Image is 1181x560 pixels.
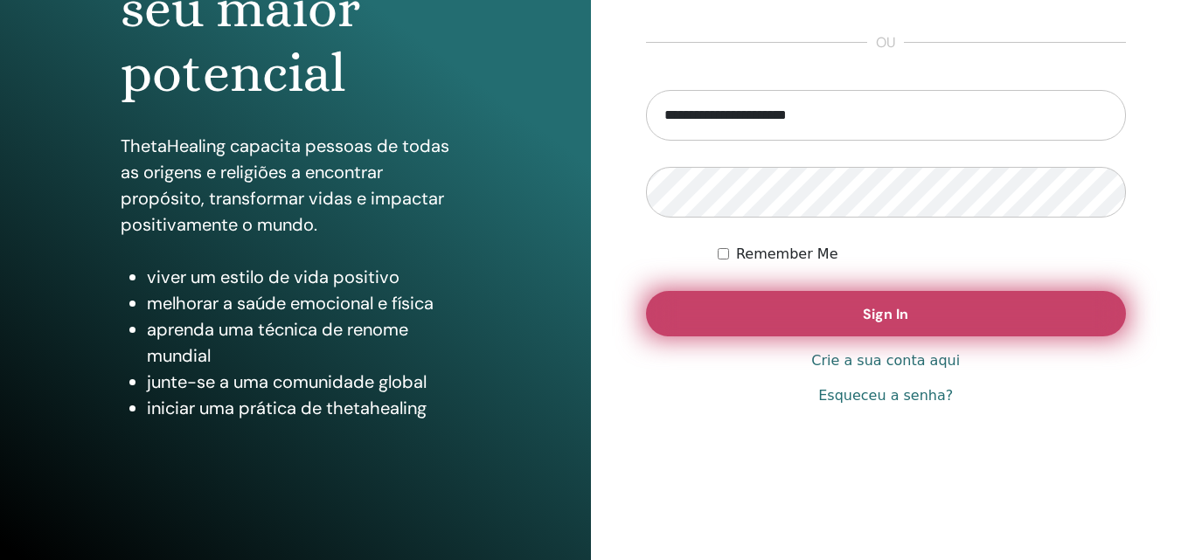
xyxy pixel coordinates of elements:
label: Remember Me [736,244,838,265]
a: Crie a sua conta aqui [811,350,960,371]
p: ThetaHealing capacita pessoas de todas as origens e religiões a encontrar propósito, transformar ... [121,133,470,238]
span: Sign In [863,305,908,323]
div: Keep me authenticated indefinitely or until I manually logout [718,244,1126,265]
span: ou [867,32,904,53]
li: junte-se a uma comunidade global [147,369,470,395]
a: Esqueceu a senha? [818,385,953,406]
li: aprenda uma técnica de renome mundial [147,316,470,369]
li: melhorar a saúde emocional e física [147,290,470,316]
button: Sign In [646,291,1127,336]
li: iniciar uma prática de thetahealing [147,395,470,421]
li: viver um estilo de vida positivo [147,264,470,290]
